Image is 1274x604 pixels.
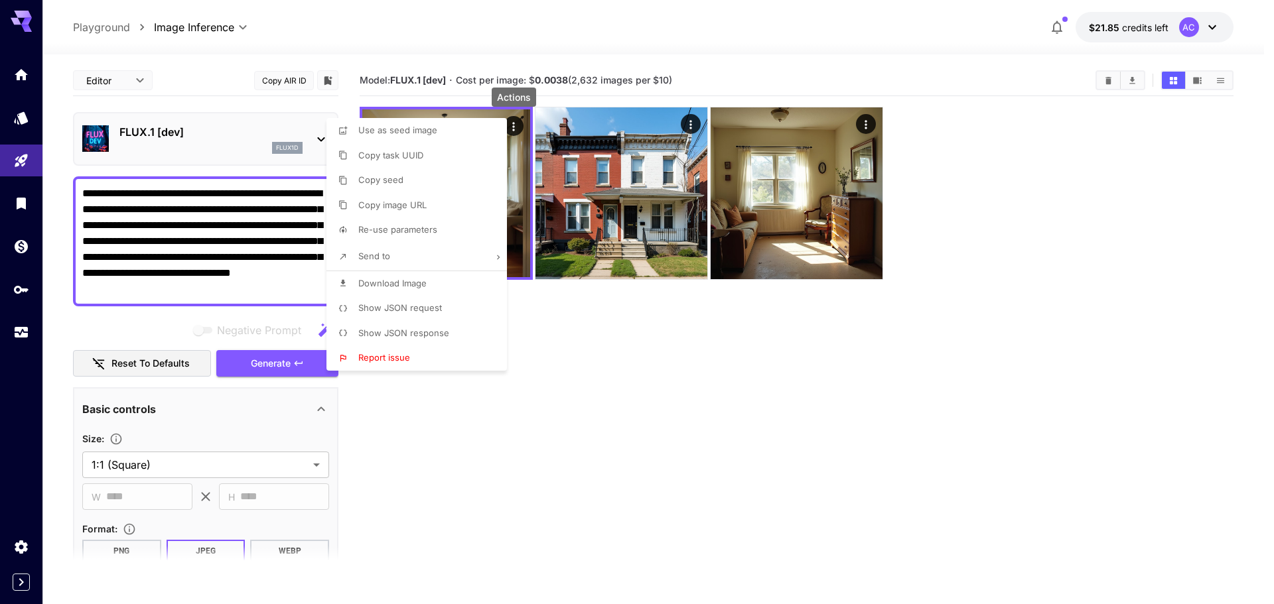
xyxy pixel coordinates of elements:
span: Copy image URL [358,200,427,210]
span: Show JSON response [358,328,449,338]
span: Show JSON request [358,302,442,313]
span: Re-use parameters [358,224,437,235]
span: Use as seed image [358,125,437,135]
span: Report issue [358,352,410,363]
span: Copy seed [358,174,403,185]
span: Send to [358,251,390,261]
span: Copy task UUID [358,150,423,160]
div: Actions [492,88,536,107]
span: Download Image [358,278,427,288]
